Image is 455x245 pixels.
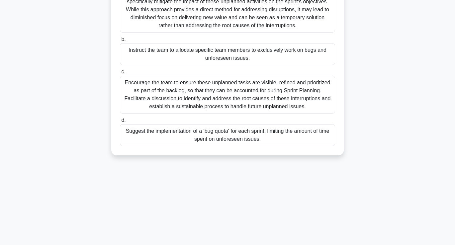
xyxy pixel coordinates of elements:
[121,69,125,74] span: c.
[120,76,335,114] div: Encourage the team to ensure these unplanned tasks are visible, refined and prioritized as part o...
[121,36,126,42] span: b.
[120,43,335,65] div: Instruct the team to allocate specific team members to exclusively work on bugs and unforeseen is...
[121,117,126,123] span: d.
[120,124,335,146] div: Suggest the implementation of a 'bug quota' for each sprint, limiting the amount of time spent on...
